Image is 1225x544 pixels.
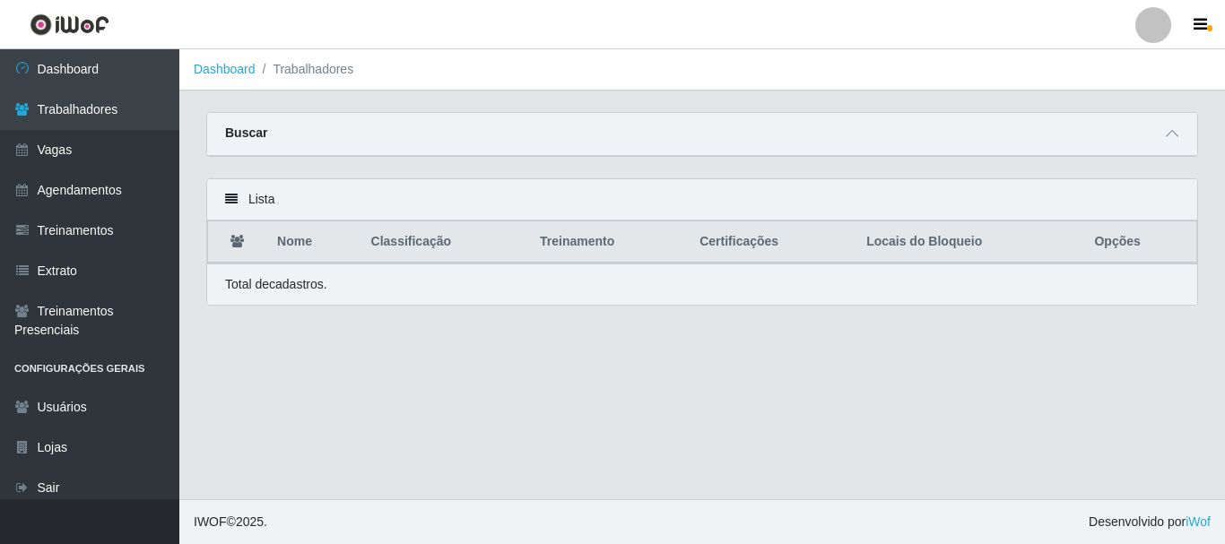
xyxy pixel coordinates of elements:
img: CoreUI Logo [30,13,109,36]
th: Treinamento [529,221,689,263]
th: Locais do Bloqueio [856,221,1083,263]
th: Opções [1083,221,1196,263]
span: IWOF [194,514,227,529]
th: Classificação [361,221,530,263]
strong: Buscar [225,125,267,140]
span: © 2025 . [194,513,267,531]
div: Lista [207,179,1197,220]
li: Trabalhadores [256,60,354,79]
th: Nome [266,221,360,263]
nav: breadcrumb [179,49,1225,91]
a: iWof [1186,514,1211,529]
a: Dashboard [194,62,256,76]
th: Certificações [689,221,856,263]
p: Total de cadastros. [225,275,327,294]
span: Desenvolvido por [1089,513,1211,531]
